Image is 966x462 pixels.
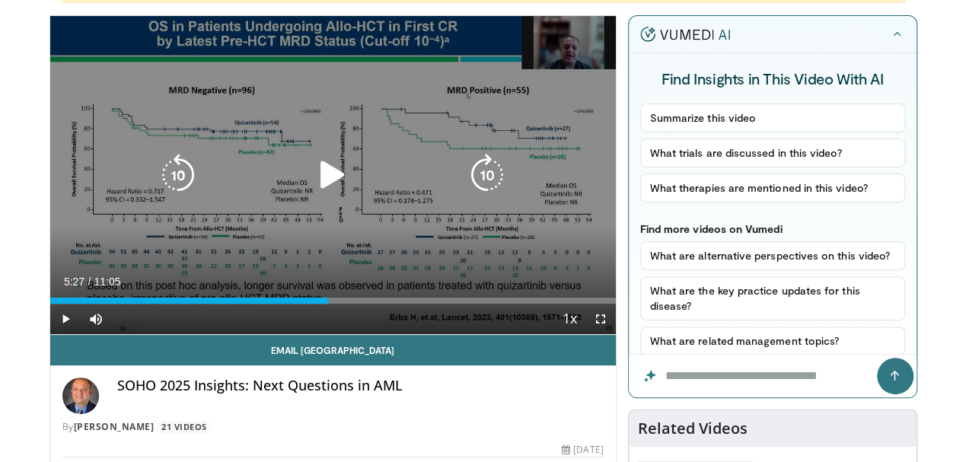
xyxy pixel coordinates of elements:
[640,104,905,132] button: Summarize this video
[638,419,748,438] h4: Related Videos
[74,420,155,433] a: [PERSON_NAME]
[629,355,917,397] input: Question for the AI
[640,222,905,235] p: Find more videos on Vumedi
[640,276,905,320] button: What are the key practice updates for this disease?
[640,139,905,167] button: What trials are discussed in this video?
[640,27,730,42] img: vumedi-ai-logo.v2.svg
[62,378,99,414] img: Avatar
[88,276,91,288] span: /
[117,378,604,394] h4: SOHO 2025 Insights: Next Questions in AML
[640,69,905,88] h4: Find Insights in This Video With AI
[640,241,905,270] button: What are alternative perspectives on this video?
[62,420,604,434] div: By
[562,443,603,457] div: [DATE]
[640,174,905,202] button: What therapies are mentioned in this video?
[50,304,81,334] button: Play
[94,276,120,288] span: 11:05
[555,304,585,334] button: Playback Rate
[640,327,905,355] button: What are related management topics?
[157,421,212,434] a: 21 Videos
[64,276,84,288] span: 5:27
[50,298,616,304] div: Progress Bar
[50,335,616,365] a: Email [GEOGRAPHIC_DATA]
[585,304,616,334] button: Fullscreen
[81,304,111,334] button: Mute
[50,16,616,335] video-js: Video Player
